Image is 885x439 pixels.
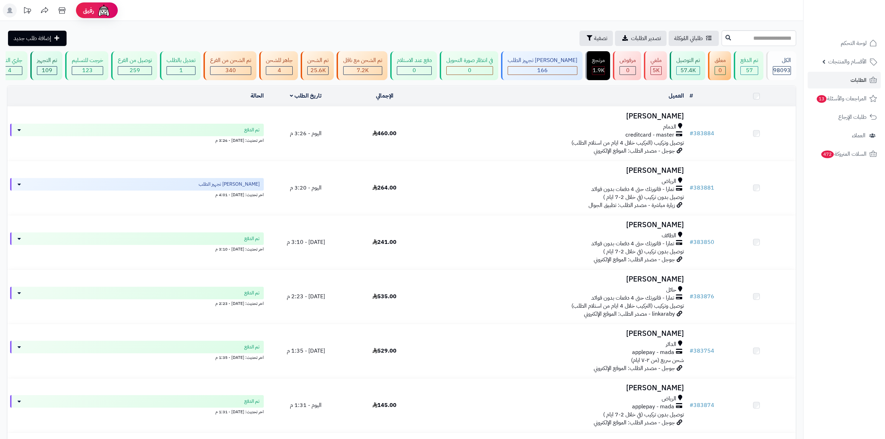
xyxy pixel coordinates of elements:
[210,67,251,75] div: 340
[674,34,703,43] span: طلباتي المُوكلة
[690,129,693,138] span: #
[594,147,675,155] span: جوجل - مصدر الطلب: الموقع الإلكتروني
[642,51,668,80] a: ملغي 5K
[626,66,630,75] span: 0
[110,51,159,80] a: توصيل من الفرع 259
[508,67,577,75] div: 166
[427,221,684,229] h3: [PERSON_NAME]
[118,67,152,75] div: 259
[841,38,867,48] span: لوحة التحكم
[817,95,826,103] span: 13
[372,292,397,301] span: 535.00
[828,57,867,67] span: الأقسام والمنتجات
[584,310,675,318] span: linkaraby - مصدر الطلب: الموقع الإلكتروني
[765,51,798,80] a: الكل98093
[669,31,719,46] a: طلباتي المُوكلة
[427,384,684,392] h3: [PERSON_NAME]
[167,56,195,64] div: تعديل بالطلب
[10,408,264,415] div: اخر تحديث: [DATE] - 1:31 م
[10,353,264,361] div: اخر تحديث: [DATE] - 1:35 م
[372,347,397,355] span: 529.00
[225,66,236,75] span: 340
[10,245,264,252] div: اخر تحديث: [DATE] - 3:10 م
[290,401,322,409] span: اليوم - 1:31 م
[159,51,202,80] a: تعديل بالطلب 1
[397,67,431,75] div: 0
[14,34,51,43] span: إضافة طلب جديد
[690,238,714,246] a: #383850
[37,56,57,64] div: تم التجهيز
[690,184,693,192] span: #
[651,67,661,75] div: 5028
[251,92,264,100] a: الحالة
[632,348,674,356] span: applepay - mada
[690,292,693,301] span: #
[438,51,500,80] a: في انتظار صورة التحويل 0
[500,51,584,80] a: [PERSON_NAME] تجهيز الطلب 166
[8,66,11,75] span: 4
[8,31,67,46] a: إضافة طلب جديد
[680,66,696,75] span: 57.4K
[632,403,674,411] span: applepay - mada
[258,51,299,80] a: جاهز للشحن 4
[372,129,397,138] span: 460.00
[732,51,765,80] a: تم الدفع 57
[579,31,613,46] button: تصفية
[427,112,684,120] h3: [PERSON_NAME]
[290,184,322,192] span: اليوم - 3:20 م
[372,401,397,409] span: 145.00
[603,410,684,419] span: توصيل بدون تركيب (في خلال 2-7 ايام )
[662,232,676,240] span: الطائف
[592,56,605,64] div: مرتجع
[72,56,103,64] div: خرجت للتسليم
[64,51,110,80] a: خرجت للتسليم 123
[690,184,714,192] a: #383881
[715,67,725,75] div: 0
[244,290,260,296] span: تم الدفع
[413,66,416,75] span: 0
[669,92,684,100] a: العميل
[808,109,881,125] a: طلبات الإرجاع
[343,56,382,64] div: تم الشحن مع ناقل
[266,67,292,75] div: 4
[10,191,264,198] div: اخر تحديث: [DATE] - 4:01 م
[299,51,335,80] a: تم الشحن 25.6K
[199,181,260,188] span: [PERSON_NAME] تجهيز الطلب
[10,136,264,144] div: اخر تحديث: [DATE] - 3:26 م
[447,67,493,75] div: 0
[37,67,57,75] div: 109
[427,275,684,283] h3: [PERSON_NAME]
[690,347,714,355] a: #383754
[287,238,325,246] span: [DATE] - 3:10 م
[740,56,758,64] div: تم الدفع
[344,67,382,75] div: 7222
[592,67,605,75] div: 1871
[307,56,329,64] div: تم الشحن
[808,127,881,144] a: العملاء
[202,51,258,80] a: تم الشحن من الفرع 340
[372,184,397,192] span: 264.00
[603,193,684,201] span: توصيل بدون تركيب (في خلال 2-7 ايام )
[468,66,471,75] span: 0
[852,131,865,140] span: العملاء
[210,56,251,64] div: تم الشحن من الفرع
[508,56,577,64] div: [PERSON_NAME] تجهيز الطلب
[615,31,667,46] a: تصدير الطلبات
[662,395,676,403] span: الرياض
[537,66,548,75] span: 166
[310,66,326,75] span: 25.6K
[167,67,195,75] div: 1
[663,123,676,131] span: الدمام
[42,66,52,75] span: 109
[290,129,322,138] span: اليوم - 3:26 م
[389,51,438,80] a: دفع عند الاستلام 0
[625,131,674,139] span: creditcard - master
[631,34,661,43] span: تصدير الطلبات
[676,56,700,64] div: تم التوصيل
[594,255,675,264] span: جوجل - مصدر الطلب: الموقع الإلكتروني
[690,238,693,246] span: #
[838,112,867,122] span: طلبات الإرجاع
[10,299,264,307] div: اخر تحديث: [DATE] - 2:23 م
[773,56,791,64] div: الكل
[591,240,674,248] span: تمارا - فاتورتك حتى 4 دفعات بدون فوائد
